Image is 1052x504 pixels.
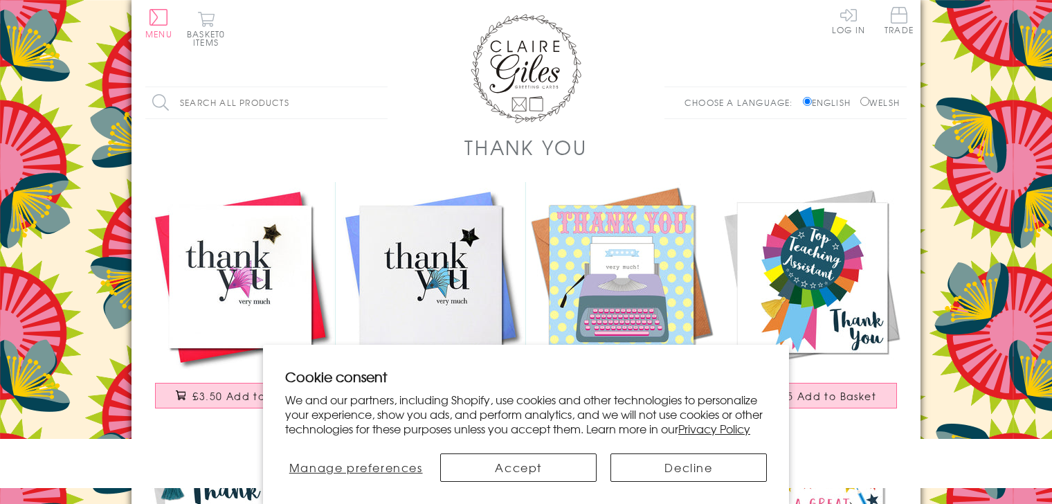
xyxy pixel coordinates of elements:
[471,14,581,123] img: Claire Giles Greetings Cards
[526,182,716,372] img: Thank You Card, Typewriter, Thank You Very Much!
[803,96,858,109] label: English
[145,87,388,118] input: Search all products
[336,182,526,372] img: Thank You Card, Blue Star, Thank You Very Much, Embellished with a padded star
[726,383,898,408] button: £3.75 Add to Basket
[803,97,812,106] input: English
[860,96,900,109] label: Welsh
[187,11,225,46] button: Basket0 items
[336,182,526,422] a: Thank You Card, Blue Star, Thank You Very Much, Embellished with a padded star £3.50 Add to Basket
[526,182,716,422] a: Thank You Card, Typewriter, Thank You Very Much! £3.50 Add to Basket
[145,28,172,40] span: Menu
[285,453,426,482] button: Manage preferences
[763,389,876,403] span: £3.75 Add to Basket
[885,7,914,37] a: Trade
[285,367,767,386] h2: Cookie consent
[192,389,305,403] span: £3.50 Add to Basket
[145,182,336,372] img: Thank You Card, Pink Star, Thank You Very Much, Embellished with a padded star
[289,459,423,476] span: Manage preferences
[716,182,907,372] img: Thank You Teaching Assistant Card, Rosette, Embellished with a colourful tassel
[684,96,800,109] p: Choose a language:
[464,133,588,161] h1: Thank You
[678,420,750,437] a: Privacy Policy
[860,97,869,106] input: Welsh
[716,182,907,422] a: Thank You Teaching Assistant Card, Rosette, Embellished with a colourful tassel £3.75 Add to Basket
[145,182,336,422] a: Thank You Card, Pink Star, Thank You Very Much, Embellished with a padded star £3.50 Add to Basket
[285,393,767,435] p: We and our partners, including Shopify, use cookies and other technologies to personalize your ex...
[610,453,767,482] button: Decline
[832,7,865,34] a: Log In
[145,9,172,38] button: Menu
[374,87,388,118] input: Search
[155,383,327,408] button: £3.50 Add to Basket
[193,28,225,48] span: 0 items
[440,453,597,482] button: Accept
[885,7,914,34] span: Trade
